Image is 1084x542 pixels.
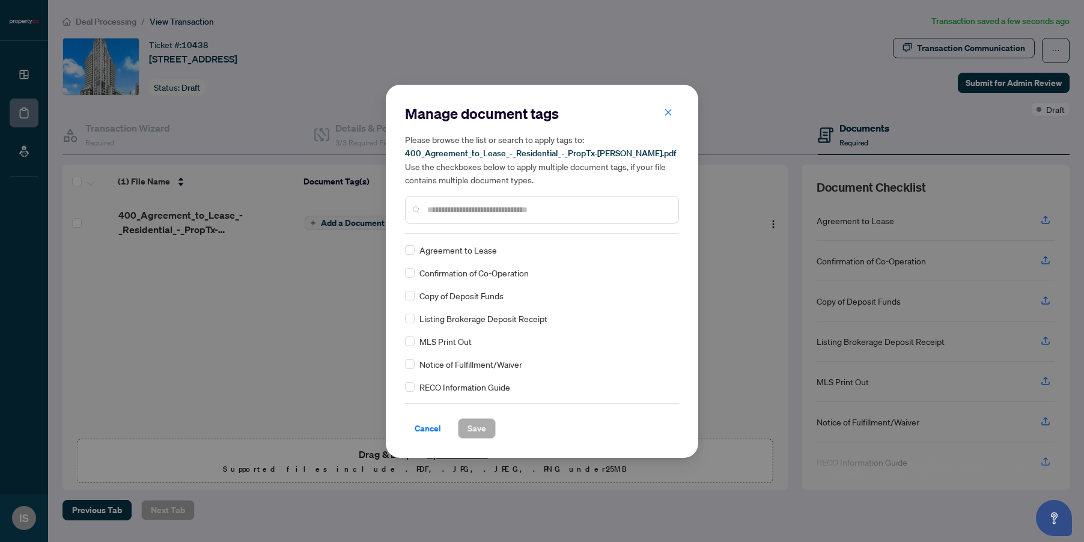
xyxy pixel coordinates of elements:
h2: Manage document tags [405,104,679,123]
button: Save [458,418,496,439]
span: Listing Brokerage Deposit Receipt [419,312,547,325]
span: RECO Information Guide [419,380,510,394]
button: Open asap [1036,500,1072,536]
span: Notice of Fulfillment/Waiver [419,358,522,371]
span: 400_Agreement_to_Lease_-_Residential_-_PropTx-[PERSON_NAME].pdf [405,148,676,159]
span: Confirmation of Co-Operation [419,266,529,279]
span: close [664,108,672,117]
span: Cancel [415,419,441,438]
span: Copy of Deposit Funds [419,289,504,302]
h5: Please browse the list or search to apply tags to: Use the checkboxes below to apply multiple doc... [405,133,679,186]
button: Cancel [405,418,451,439]
span: MLS Print Out [419,335,472,348]
span: Agreement to Lease [419,243,497,257]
